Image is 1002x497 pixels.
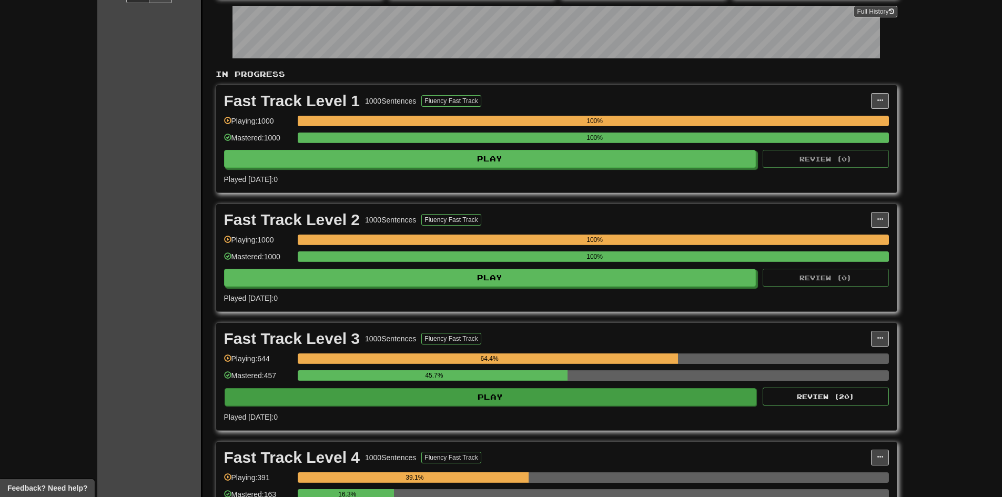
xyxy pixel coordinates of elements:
[224,175,278,184] span: Played [DATE]: 0
[763,269,889,287] button: Review (0)
[421,95,481,107] button: Fluency Fast Track
[224,472,292,490] div: Playing: 391
[421,214,481,226] button: Fluency Fast Track
[225,388,757,406] button: Play
[224,353,292,371] div: Playing: 644
[224,450,360,465] div: Fast Track Level 4
[224,294,278,302] span: Played [DATE]: 0
[421,333,481,344] button: Fluency Fast Track
[7,483,87,493] span: Open feedback widget
[224,150,756,168] button: Play
[301,472,529,483] div: 39.1%
[224,370,292,388] div: Mastered: 457
[224,269,756,287] button: Play
[365,452,416,463] div: 1000 Sentences
[224,413,278,421] span: Played [DATE]: 0
[854,6,897,17] a: Full History
[763,150,889,168] button: Review (0)
[365,96,416,106] div: 1000 Sentences
[301,116,889,126] div: 100%
[224,235,292,252] div: Playing: 1000
[224,116,292,133] div: Playing: 1000
[224,251,292,269] div: Mastered: 1000
[216,69,897,79] p: In Progress
[301,251,889,262] div: 100%
[224,133,292,150] div: Mastered: 1000
[301,370,568,381] div: 45.7%
[421,452,481,463] button: Fluency Fast Track
[224,331,360,347] div: Fast Track Level 3
[365,215,416,225] div: 1000 Sentences
[224,93,360,109] div: Fast Track Level 1
[301,353,679,364] div: 64.4%
[301,133,889,143] div: 100%
[365,333,416,344] div: 1000 Sentences
[301,235,889,245] div: 100%
[224,212,360,228] div: Fast Track Level 2
[763,388,889,405] button: Review (20)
